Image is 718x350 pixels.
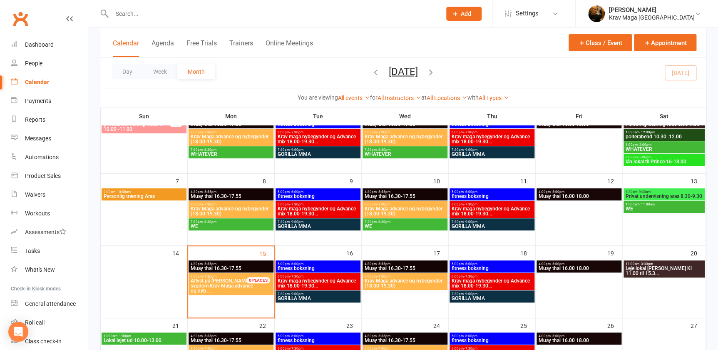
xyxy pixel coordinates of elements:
span: polterabend 10.30 .12.00 [625,134,703,139]
span: 5:00pm [451,334,533,338]
span: - 9:00pm [464,292,477,296]
span: 5:00pm [277,262,359,266]
div: Roll call [25,319,45,326]
span: Krav Maga advance og nybegynder (18.00-19.30) [190,134,272,144]
a: What's New [11,260,88,279]
span: - 5:55pm [377,262,390,266]
span: Muay thai 16.00 18.00 [538,266,620,271]
div: 19 [607,246,622,260]
span: - 6:00pm [464,262,477,266]
a: Dashboard [11,35,88,54]
span: - 5:00pm [551,334,564,338]
span: Muay thai 16.00 18.00 [538,338,620,343]
span: fitness boksning [451,266,533,271]
a: Assessments [11,223,88,242]
span: 3:00pm [625,155,703,159]
span: Muay thai 16.30-17.55 [364,266,446,271]
span: GORILLA MMA [277,296,359,301]
span: 7:30pm [277,220,359,224]
span: Leje lokal [PERSON_NAME] Kl 11.00 til 15.3... [625,266,703,276]
span: WHATEVER [190,152,272,157]
div: 0 PLACES [247,277,270,283]
button: Online Meetings [266,39,313,57]
span: 9:00am [103,190,185,194]
div: General attendance [25,300,76,307]
strong: for [370,94,378,101]
a: All Instructors [378,95,421,101]
span: Settings [516,4,539,23]
div: 25 [520,318,535,332]
div: Product Sales [25,172,61,179]
span: - 7:30pm [290,130,303,134]
span: - 1:00pm [117,334,131,338]
span: 6:00pm [190,275,257,278]
div: Reports [25,116,45,123]
div: Dashboard [25,41,54,48]
input: Search... [109,8,435,20]
span: 6:00pm [364,130,446,134]
a: Payments [11,92,88,110]
span: - 5:00pm [551,190,564,194]
div: 20 [691,246,706,260]
div: Tasks [25,247,40,254]
a: Product Sales [11,167,88,185]
span: Muay thai 16.30-17.55 [364,338,446,343]
span: 6:00pm [277,275,359,278]
button: Day [112,64,143,79]
span: WE [190,224,272,229]
span: 4:00pm [538,334,620,338]
div: 12 [607,174,622,187]
span: 7:30pm [190,220,272,224]
strong: You are viewing [298,94,338,101]
button: Week [143,64,177,79]
div: 10 [433,174,448,187]
div: 9 [350,174,361,187]
div: Assessments [25,229,66,235]
span: - 7:30pm [464,130,477,134]
div: Automations [25,154,59,160]
a: Tasks [11,242,88,260]
a: Automations [11,148,88,167]
span: 10:30am [625,130,703,134]
span: Add [461,10,471,17]
span: - 7:30pm [464,275,477,278]
a: All Locations [427,95,467,101]
span: - 5:00pm [551,262,564,266]
a: Workouts [11,204,88,223]
button: Calendar [113,39,139,57]
span: - 8:30pm [377,148,390,152]
span: 5:00pm [451,262,533,266]
a: General attendance kiosk mode [11,295,88,313]
span: - 7:30pm [377,130,390,134]
span: Krav maga nybegynder og Advance mix 18.00-19.30... [451,134,533,144]
div: People [25,60,42,67]
span: 7:30pm [364,220,446,224]
span: 4:30pm [190,262,272,266]
span: - 8:30pm [377,220,390,224]
div: 18 [520,246,535,260]
a: Messages [11,129,88,148]
span: Muay thai 16.30-17.55 [190,338,272,343]
span: 7:30pm [451,292,533,296]
div: [PERSON_NAME] [609,6,695,14]
span: 4:00pm [538,262,620,266]
a: All events [338,95,370,101]
span: GORILLA MMA [451,152,533,157]
span: - 5:00pm [638,155,651,159]
strong: at [421,94,427,101]
span: Privat undervisning aras 8.30-9.30 [625,194,703,199]
span: 4:30pm [364,190,446,194]
span: fitness boksning [277,194,359,199]
a: People [11,54,88,73]
div: 13 [691,174,706,187]
span: 4:00pm [538,190,620,194]
span: Krav maga nybegynder og Advance mix 18.00-19.30... [451,278,533,288]
span: 11:00am [625,262,703,266]
span: GORILLA MMA [451,296,533,301]
span: Personlig træning Aras 8.30-9.30 [625,122,703,127]
span: WHATEVER [625,147,703,152]
span: - 6:00pm [290,262,303,266]
span: - 7:30pm [377,275,390,278]
div: Calendar [25,79,49,85]
span: - 5:55pm [377,190,390,194]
